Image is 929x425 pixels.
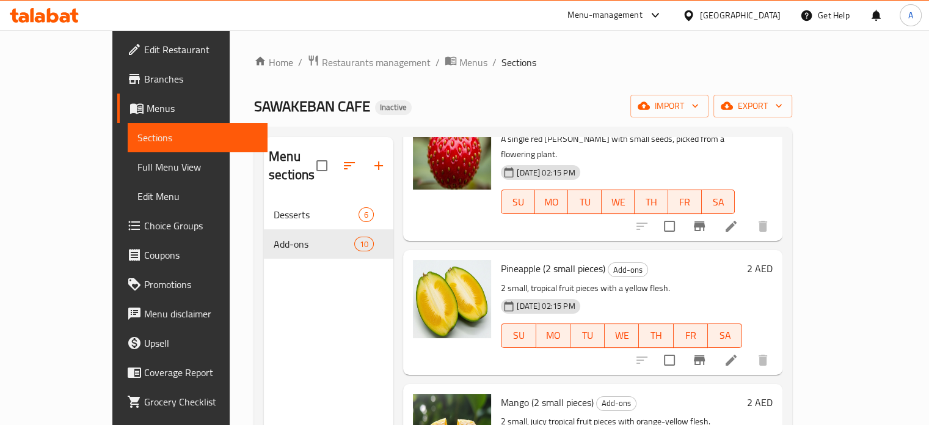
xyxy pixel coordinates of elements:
[117,64,268,94] a: Branches
[117,270,268,299] a: Promotions
[573,193,597,211] span: TU
[748,212,778,241] button: delete
[309,153,335,179] span: Select all sections
[568,190,602,214] button: TU
[144,72,258,86] span: Branches
[117,211,268,240] a: Choice Groups
[908,9,913,22] span: A
[254,54,792,70] nav: breadcrumb
[535,190,569,214] button: MO
[375,102,412,113] span: Inactive
[128,123,268,152] a: Sections
[630,95,709,117] button: import
[274,237,354,251] span: Add-ons
[254,55,293,70] a: Home
[254,92,370,120] span: SAWAKEBAN CAFE
[501,281,742,296] p: 2 small, tropical fruit pieces with a yellow flesh.
[506,193,530,211] span: SU
[685,212,714,241] button: Branch-specific-item
[307,54,431,70] a: Restaurants management
[364,151,393,180] button: Add section
[640,98,699,114] span: import
[137,189,258,204] span: Edit Menu
[597,396,636,410] span: Add-ons
[264,229,393,259] div: Add-ons10
[359,209,373,221] span: 6
[506,327,531,344] span: SU
[602,190,635,214] button: WE
[685,346,714,375] button: Branch-specific-item
[605,323,639,348] button: WE
[501,259,605,278] span: Pineapple (2 small pieces)
[512,300,580,312] span: [DATE] 02:15 PM
[567,8,643,23] div: Menu-management
[117,299,268,328] a: Menu disclaimer
[147,101,258,116] span: Menus
[501,190,534,214] button: SU
[713,327,737,344] span: SA
[700,9,781,22] div: [GEOGRAPHIC_DATA]
[536,323,570,348] button: MO
[610,327,634,344] span: WE
[117,358,268,387] a: Coverage Report
[144,218,258,233] span: Choice Groups
[707,193,730,211] span: SA
[335,151,364,180] span: Sort sections
[713,95,792,117] button: export
[501,131,735,162] p: A single red [PERSON_NAME] with small seeds, picked from a flowering plant.
[144,248,258,262] span: Coupons
[459,55,487,70] span: Menus
[435,55,440,70] li: /
[639,193,663,211] span: TH
[635,190,668,214] button: TH
[575,327,600,344] span: TU
[355,238,373,250] span: 10
[144,394,258,409] span: Grocery Checklist
[128,152,268,182] a: Full Menu View
[540,193,564,211] span: MO
[724,353,738,368] a: Edit menu item
[608,262,648,277] div: Add-ons
[644,327,668,344] span: TH
[512,167,580,179] span: [DATE] 02:15 PM
[708,323,742,348] button: SA
[298,55,302,70] li: /
[747,260,773,277] h6: 2 AED
[128,182,268,211] a: Edit Menu
[501,323,536,348] button: SU
[724,219,738,234] a: Edit menu item
[137,160,258,174] span: Full Menu View
[608,263,647,277] span: Add-ons
[264,200,393,229] div: Desserts6
[117,94,268,123] a: Menus
[413,111,491,190] img: Strawberry (1 piece)
[501,393,594,412] span: Mango (2 small pieces)
[657,213,682,239] span: Select to update
[607,193,630,211] span: WE
[274,207,359,222] span: Desserts
[702,190,735,214] button: SA
[375,100,412,115] div: Inactive
[144,306,258,321] span: Menu disclaimer
[679,327,703,344] span: FR
[674,323,708,348] button: FR
[723,98,782,114] span: export
[264,195,393,264] nav: Menu sections
[144,42,258,57] span: Edit Restaurant
[117,240,268,270] a: Coupons
[117,328,268,358] a: Upsell
[501,55,536,70] span: Sections
[413,260,491,338] img: Pineapple (2 small pieces)
[117,387,268,416] a: Grocery Checklist
[747,394,773,411] h6: 2 AED
[657,347,682,373] span: Select to update
[144,277,258,292] span: Promotions
[359,207,374,222] div: items
[570,323,605,348] button: TU
[639,323,673,348] button: TH
[541,327,566,344] span: MO
[748,346,778,375] button: delete
[144,336,258,350] span: Upsell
